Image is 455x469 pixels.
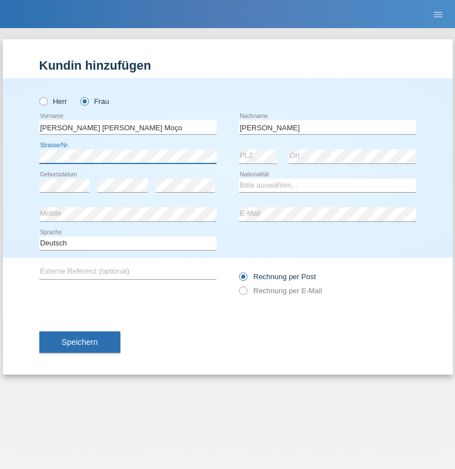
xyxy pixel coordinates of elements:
[39,58,416,72] h1: Kundin hinzufügen
[39,97,47,104] input: Herr
[39,331,120,353] button: Speichern
[239,272,246,286] input: Rechnung per Post
[39,97,67,106] label: Herr
[80,97,88,104] input: Frau
[239,286,246,300] input: Rechnung per E-Mail
[239,272,316,281] label: Rechnung per Post
[80,97,109,106] label: Frau
[427,11,449,17] a: menu
[62,338,98,347] span: Speichern
[239,286,322,295] label: Rechnung per E-Mail
[433,9,444,20] i: menu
